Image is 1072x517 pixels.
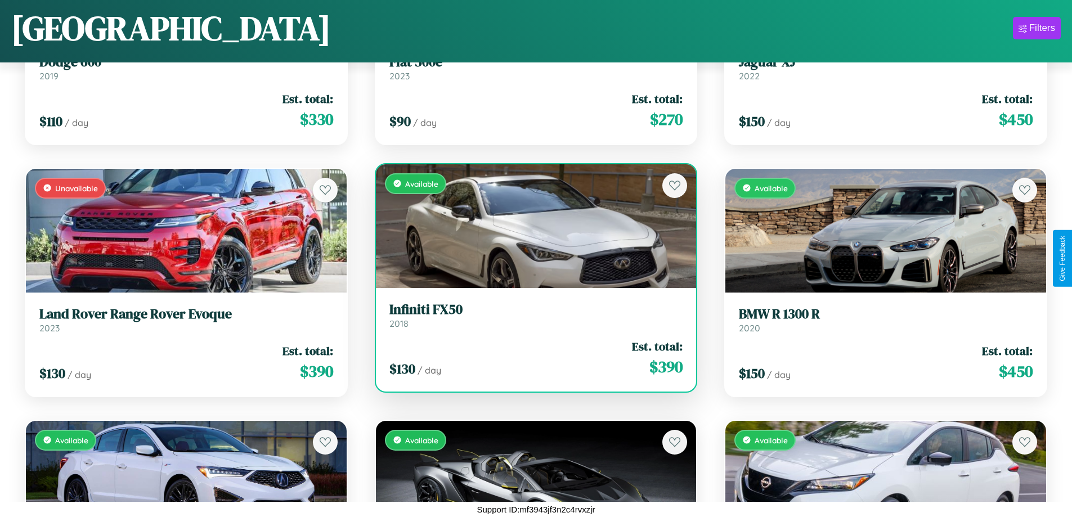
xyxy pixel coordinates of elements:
span: $ 450 [999,360,1033,383]
span: 2022 [739,70,760,82]
a: Fiat 500e2023 [389,54,683,82]
span: $ 330 [300,108,333,131]
span: / day [418,365,441,376]
span: Est. total: [632,91,683,107]
span: / day [767,117,791,128]
span: 2023 [389,70,410,82]
span: $ 90 [389,112,411,131]
h3: Land Rover Range Rover Evoque [39,306,333,322]
h1: [GEOGRAPHIC_DATA] [11,5,331,51]
a: Infiniti FX502018 [389,302,683,329]
span: Available [755,435,788,445]
span: 2023 [39,322,60,334]
h3: Jaguar XJ [739,54,1033,70]
span: Est. total: [632,338,683,354]
span: $ 150 [739,364,765,383]
span: $ 270 [650,108,683,131]
span: / day [767,369,791,380]
h3: Dodge 600 [39,54,333,70]
span: $ 150 [739,112,765,131]
span: Available [55,435,88,445]
span: Est. total: [282,91,333,107]
span: Est. total: [982,91,1033,107]
span: $ 130 [39,364,65,383]
p: Support ID: mf3943jf3n2c4rvxzjr [477,502,595,517]
span: $ 390 [649,356,683,378]
span: 2019 [39,70,59,82]
span: Available [405,179,438,188]
span: $ 130 [389,359,415,378]
h3: Fiat 500e [389,54,683,70]
a: Jaguar XJ2022 [739,54,1033,82]
span: / day [65,117,88,128]
h3: BMW R 1300 R [739,306,1033,322]
span: $ 110 [39,112,62,131]
span: Est. total: [282,343,333,359]
span: Est. total: [982,343,1033,359]
a: BMW R 1300 R2020 [739,306,1033,334]
span: 2018 [389,318,409,329]
h3: Infiniti FX50 [389,302,683,318]
span: Unavailable [55,183,98,193]
button: Filters [1013,17,1061,39]
span: $ 450 [999,108,1033,131]
div: Filters [1029,23,1055,34]
div: Give Feedback [1058,236,1066,281]
span: $ 390 [300,360,333,383]
span: / day [68,369,91,380]
span: 2020 [739,322,760,334]
span: Available [405,435,438,445]
span: / day [413,117,437,128]
span: Available [755,183,788,193]
a: Dodge 6002019 [39,54,333,82]
a: Land Rover Range Rover Evoque2023 [39,306,333,334]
